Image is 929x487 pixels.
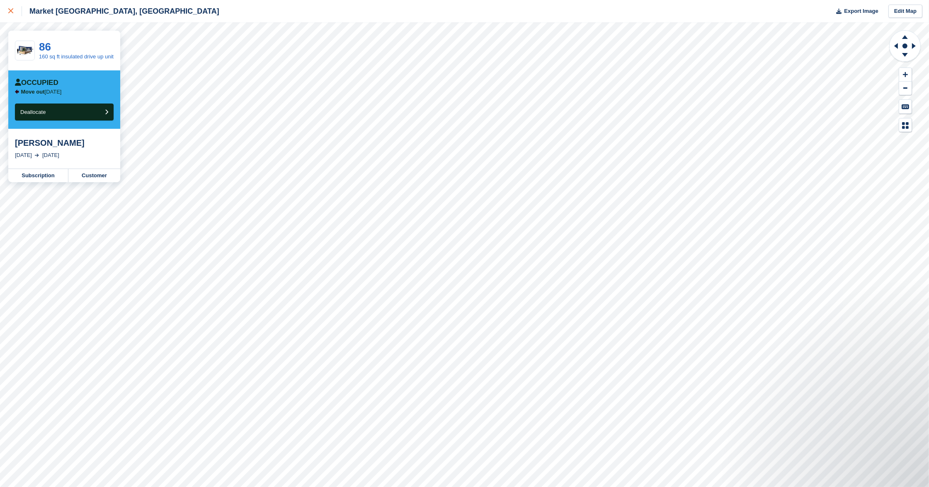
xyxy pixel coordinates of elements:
[21,89,62,95] p: [DATE]
[15,89,19,94] img: arrow-left-icn-90495f2de72eb5bd0bd1c3c35deca35cc13f817d75bef06ecd7c0b315636ce7e.svg
[888,5,922,18] a: Edit Map
[15,138,114,148] div: [PERSON_NAME]
[22,6,219,16] div: Market [GEOGRAPHIC_DATA], [GEOGRAPHIC_DATA]
[899,118,912,132] button: Map Legend
[15,79,58,87] div: Occupied
[844,7,878,15] span: Export Image
[39,53,114,60] a: 160 sq ft insulated drive up unit
[35,154,39,157] img: arrow-right-light-icn-cde0832a797a2874e46488d9cf13f60e5c3a73dbe684e267c42b8395dfbc2abf.svg
[15,104,114,121] button: Deallocate
[68,169,120,182] a: Customer
[21,89,45,95] span: Move out
[42,151,59,159] div: [DATE]
[899,82,912,95] button: Zoom Out
[831,5,878,18] button: Export Image
[8,169,68,182] a: Subscription
[20,109,46,115] span: Deallocate
[899,100,912,113] button: Keyboard Shortcuts
[15,151,32,159] div: [DATE]
[39,41,51,53] a: 86
[899,68,912,82] button: Zoom In
[15,43,34,58] img: 20-ft-container.jpg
